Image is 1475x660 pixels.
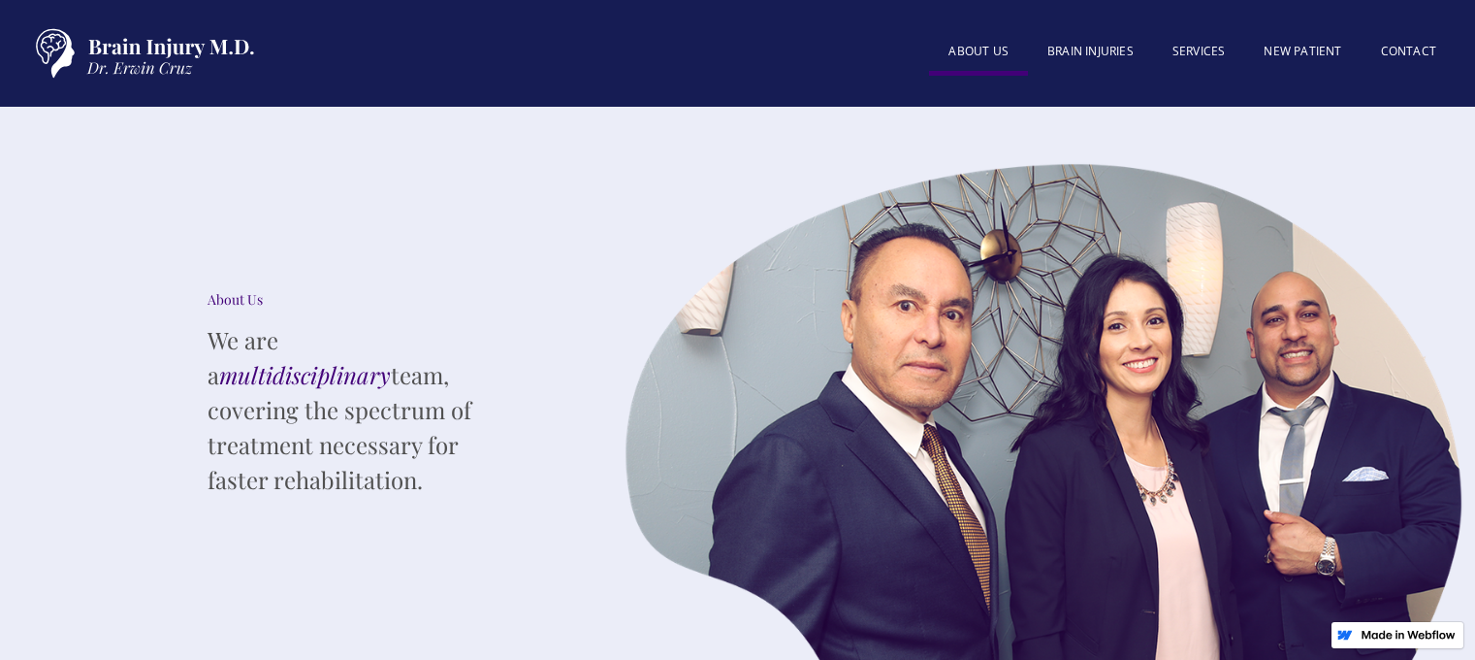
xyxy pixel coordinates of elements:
a: BRAIN INJURIES [1028,32,1153,71]
a: SERVICES [1153,32,1245,71]
div: About Us [208,290,498,310]
a: Contact [1362,32,1456,71]
a: New patient [1244,32,1361,71]
a: home [19,19,262,87]
img: Made in Webflow [1361,630,1456,640]
a: About US [929,32,1028,76]
em: multidisciplinary [219,359,391,390]
p: We are a team, covering the spectrum of treatment necessary for faster rehabilitation. [208,322,498,497]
